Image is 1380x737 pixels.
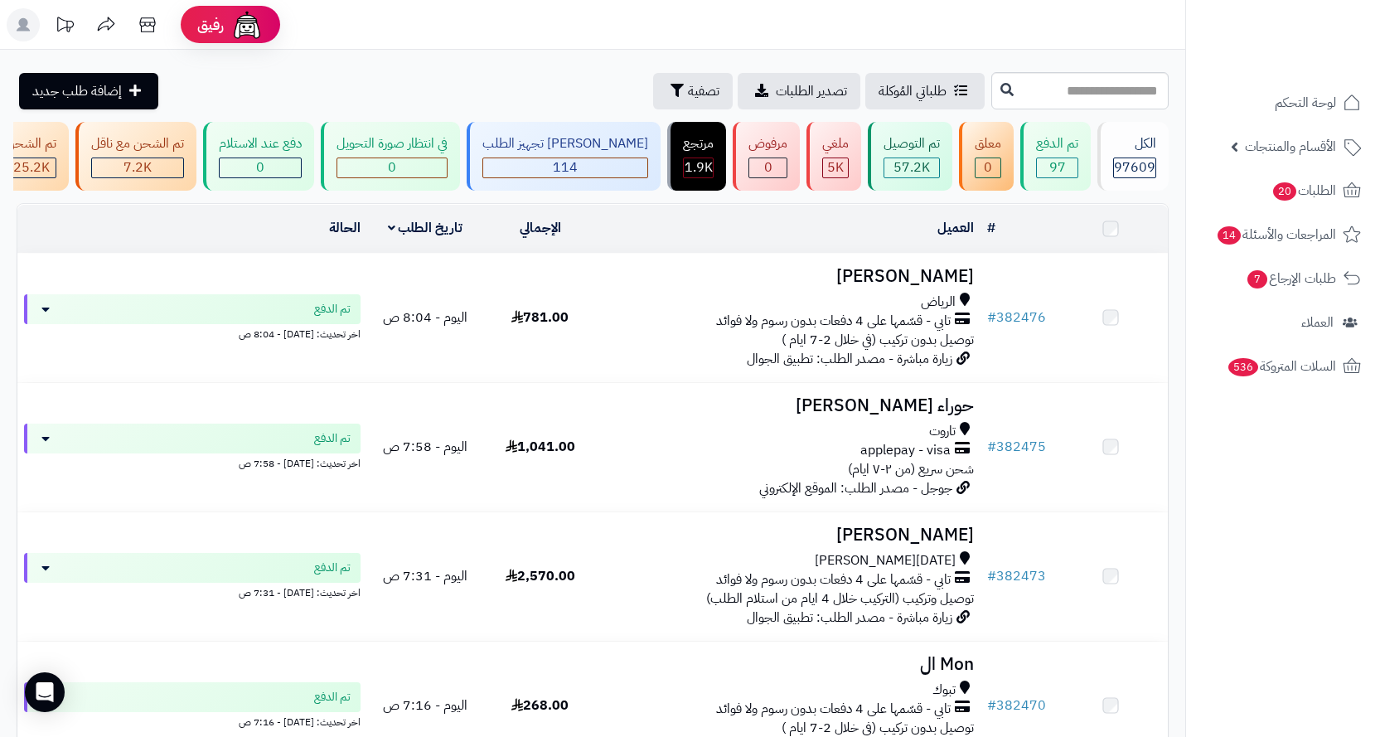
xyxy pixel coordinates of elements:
[1216,223,1336,246] span: المراجعات والأسئلة
[764,158,772,177] span: 0
[823,158,848,177] div: 5011
[1228,358,1259,376] span: 536
[1301,311,1334,334] span: العملاء
[729,122,803,191] a: مرفوض 0
[1227,355,1336,378] span: السلات المتروكة
[317,122,463,191] a: في انتظار صورة التحويل 0
[956,122,1017,191] a: معلق 0
[827,158,844,177] span: 5K
[604,267,974,286] h3: [PERSON_NAME]
[92,158,183,177] div: 7222
[91,134,184,153] div: تم الشحن مع ناقل
[24,453,361,471] div: اخر تحديث: [DATE] - 7:58 ص
[1196,215,1370,255] a: المراجعات والأسئلة14
[987,308,996,327] span: #
[511,308,569,327] span: 781.00
[987,696,1046,715] a: #382470
[32,81,122,101] span: إضافة طلب جديد
[1196,83,1370,123] a: لوحة التحكم
[987,437,996,457] span: #
[738,73,860,109] a: تصدير الطلبات
[987,566,1046,586] a: #382473
[1271,179,1336,202] span: الطلبات
[664,122,729,191] a: مرتجع 1.9K
[337,158,447,177] div: 0
[1196,303,1370,342] a: العملاء
[506,437,575,457] span: 1,041.00
[1275,91,1336,114] span: لوحة التحكم
[684,158,713,177] div: 1856
[803,122,864,191] a: ملغي 5K
[921,293,956,312] span: الرياض
[520,218,561,238] a: الإجمالي
[197,15,224,35] span: رفيق
[1196,259,1370,298] a: طلبات الإرجاع7
[329,218,361,238] a: الحالة
[383,308,467,327] span: اليوم - 8:04 ص
[388,158,396,177] span: 0
[219,134,302,153] div: دفع عند الاستلام
[893,158,930,177] span: 57.2K
[782,330,974,350] span: توصيل بدون تركيب (في خلال 2-7 ايام )
[653,73,733,109] button: تصفية
[314,560,351,576] span: تم الدفع
[1246,267,1336,290] span: طلبات الإرجاع
[884,134,940,153] div: تم التوصيل
[1273,182,1296,201] span: 20
[314,689,351,705] span: تم الدفع
[604,396,974,415] h3: حوراء [PERSON_NAME]
[511,696,569,715] span: 268.00
[72,122,200,191] a: تم الشحن مع ناقل 7.2K
[759,478,952,498] span: جوجل - مصدر الطلب: الموقع الإلكتروني
[256,158,264,177] span: 0
[388,218,463,238] a: تاريخ الطلب
[1036,134,1078,153] div: تم الدفع
[716,570,951,589] span: تابي - قسّمها على 4 دفعات بدون رسوم ولا فوائد
[776,81,847,101] span: تصدير الطلبات
[19,73,158,109] a: إضافة طلب جديد
[879,81,947,101] span: طلباتي المُوكلة
[24,712,361,730] div: اخر تحديث: [DATE] - 7:16 ص
[200,122,317,191] a: دفع عند الاستلام 0
[747,608,952,628] span: زيارة مباشرة - مصدر الطلب: تطبيق الجوال
[1196,347,1370,386] a: السلات المتروكة536
[24,324,361,342] div: اخر تحديث: [DATE] - 8:04 ص
[123,158,152,177] span: 7.2K
[1245,135,1336,158] span: الأقسام والمنتجات
[987,218,995,238] a: #
[1267,41,1364,75] img: logo-2.png
[748,134,787,153] div: مرفوض
[24,583,361,600] div: اخر تحديث: [DATE] - 7:31 ص
[314,430,351,447] span: تم الدفع
[604,655,974,674] h3: Mon ال
[929,422,956,441] span: تاروت
[976,158,1000,177] div: 0
[987,696,996,715] span: #
[848,459,974,479] span: شحن سريع (من ٢-٧ ايام)
[932,681,956,700] span: تبوك
[220,158,301,177] div: 0
[1094,122,1172,191] a: الكل97609
[25,672,65,712] div: Open Intercom Messenger
[864,122,956,191] a: تم التوصيل 57.2K
[683,134,714,153] div: مرتجع
[463,122,664,191] a: [PERSON_NAME] تجهيز الطلب 114
[987,308,1046,327] a: #382476
[987,566,996,586] span: #
[1037,158,1077,177] div: 97
[6,134,56,153] div: تم الشحن
[383,566,467,586] span: اليوم - 7:31 ص
[975,134,1001,153] div: معلق
[1049,158,1066,177] span: 97
[860,441,951,460] span: applepay - visa
[483,158,647,177] div: 114
[337,134,448,153] div: في انتظار صورة التحويل
[822,134,849,153] div: ملغي
[1196,171,1370,211] a: الطلبات20
[865,73,985,109] a: طلباتي المُوكلة
[937,218,974,238] a: العميل
[1218,226,1241,245] span: 14
[13,158,50,177] span: 25.2K
[685,158,713,177] span: 1.9K
[314,301,351,318] span: تم الدفع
